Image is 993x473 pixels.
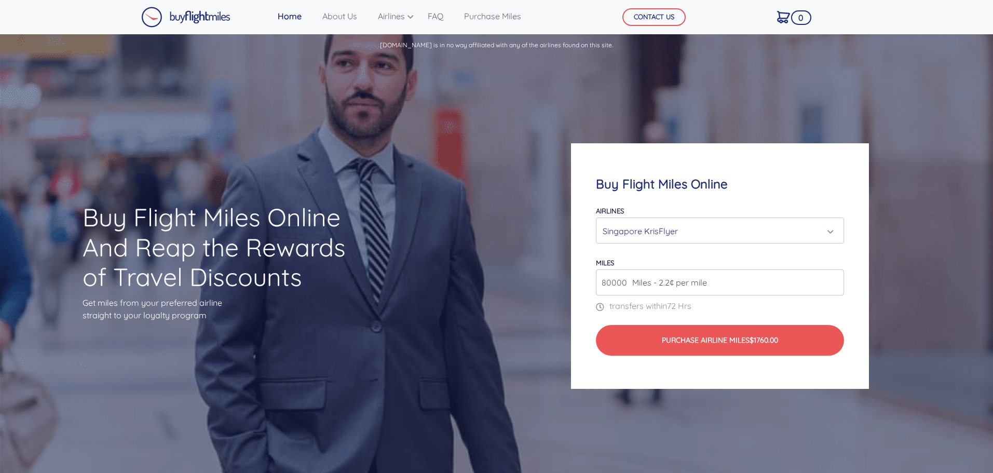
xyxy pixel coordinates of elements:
a: Purchase Miles [460,6,525,26]
span: $1760.00 [750,335,778,345]
p: Get miles from your preferred airline straight to your loyalty program [83,296,364,321]
span: Miles - 2.2¢ per mile [627,276,707,289]
button: CONTACT US [622,8,686,26]
img: Cart [777,11,790,23]
h4: Buy Flight Miles Online [596,177,844,192]
a: Home [274,6,306,26]
p: transfers within [596,300,844,312]
div: Singapore KrisFlyer [603,221,831,241]
a: FAQ [424,6,447,26]
label: Airlines [596,207,624,215]
a: Airlines [374,6,411,26]
a: 0 [773,6,794,28]
button: Purchase Airline Miles$1760.00 [596,325,844,356]
label: miles [596,259,614,267]
span: 0 [791,10,811,25]
h1: Buy Flight Miles Online And Reap the Rewards of Travel Discounts [83,202,364,292]
img: Buy Flight Miles Logo [141,7,230,28]
a: About Us [318,6,361,26]
a: Buy Flight Miles Logo [141,4,230,30]
button: Singapore KrisFlyer [596,218,844,244]
span: 72 Hrs [667,301,691,311]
